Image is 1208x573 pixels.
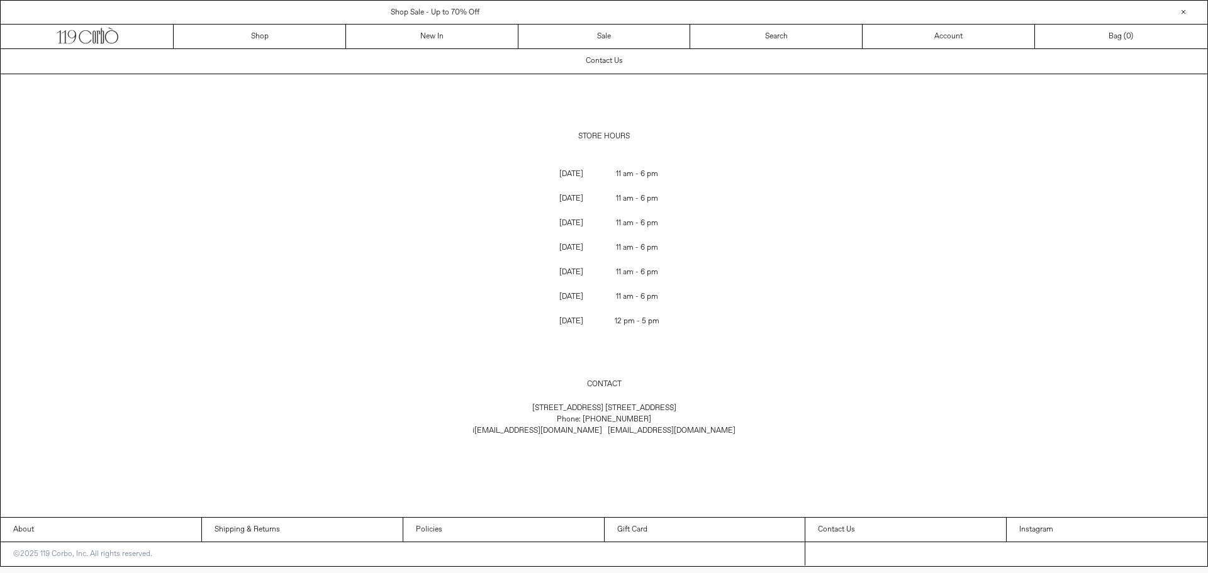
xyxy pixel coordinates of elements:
[1,542,165,566] p: ©2025 119 Corbo, Inc. All rights reserved.
[539,285,604,309] p: [DATE]
[1126,31,1133,42] span: )
[1126,31,1131,42] span: 0
[539,162,604,186] p: [DATE]
[1035,25,1207,48] a: Bag ()
[605,309,670,333] p: 12 pm - 5 pm
[391,8,479,18] a: Shop Sale - Up to 70% Off
[605,518,805,542] a: Gift Card
[518,25,691,48] a: Sale
[539,211,604,235] p: [DATE]
[586,50,623,72] h1: Contact Us
[1007,518,1207,542] a: Instagram
[863,25,1035,48] a: Account
[396,125,812,148] p: STORE HOURS
[690,25,863,48] a: Search
[202,518,403,542] a: Shipping & Returns
[539,236,604,260] p: [DATE]
[473,426,608,436] span: i
[539,187,604,211] p: [DATE]
[605,162,670,186] p: 11 am - 6 pm
[396,396,812,443] p: [STREET_ADDRESS] [STREET_ADDRESS] Phone: [PHONE_NUMBER]
[608,426,735,436] a: [EMAIL_ADDRESS][DOMAIN_NAME]
[605,236,670,260] p: 11 am - 6 pm
[346,25,518,48] a: New In
[403,518,604,542] a: Policies
[805,518,1006,542] a: Contact Us
[474,426,602,436] a: [EMAIL_ADDRESS][DOMAIN_NAME]
[605,260,670,284] p: 11 am - 6 pm
[539,260,604,284] p: [DATE]
[605,187,670,211] p: 11 am - 6 pm
[605,211,670,235] p: 11 am - 6 pm
[396,372,812,396] p: CONTACT
[539,309,604,333] p: [DATE]
[1,518,201,542] a: About
[174,25,346,48] a: Shop
[605,285,670,309] p: 11 am - 6 pm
